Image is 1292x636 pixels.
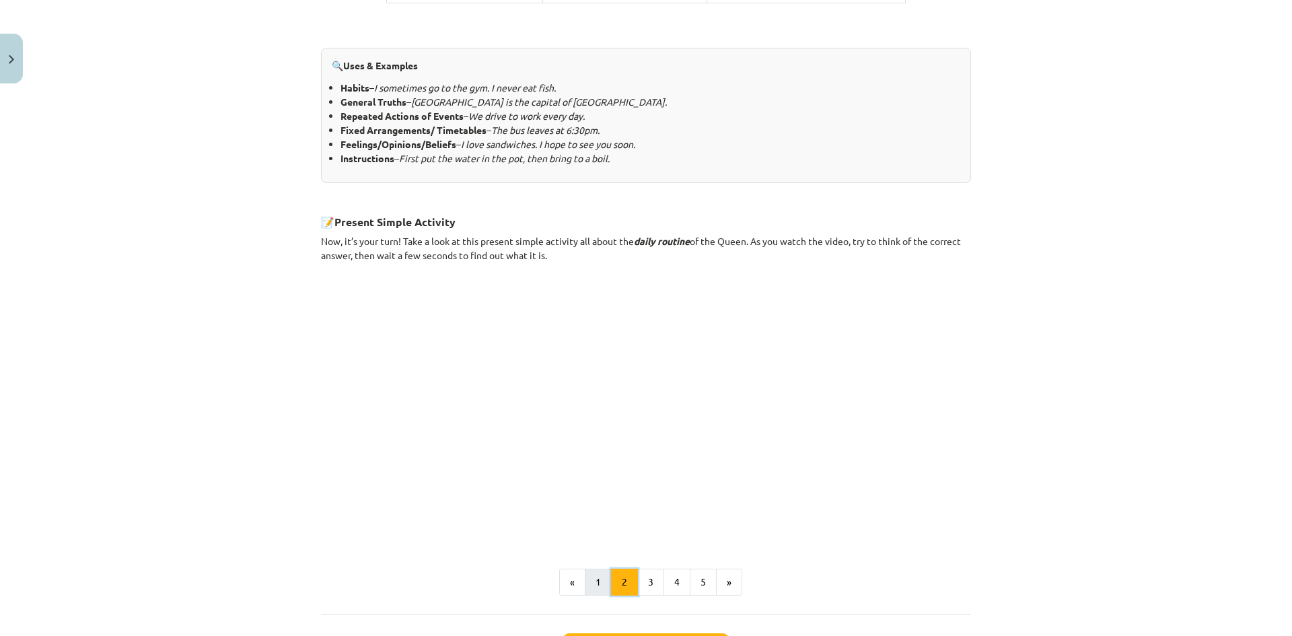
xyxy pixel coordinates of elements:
[634,235,690,247] i: daily routine
[321,205,971,230] h3: 📝
[9,55,14,64] img: icon-close-lesson-0947bae3869378f0d4975bcd49f059093ad1ed9edebbc8119c70593378902aed.svg
[340,81,369,94] b: Habits
[461,138,635,150] i: I love sandwiches. I hope to see you soon.
[585,569,612,596] button: 1
[716,569,742,596] button: »
[340,138,456,150] b: Feelings/Opinions/Beliefs
[374,81,556,94] i: I sometimes go to the gym. I never eat fish.
[340,124,487,136] b: Fixed Arrangements/ Timetables
[663,569,690,596] button: 4
[321,569,971,596] nav: Page navigation example
[340,81,960,95] li: –
[340,109,960,123] li: –
[411,96,667,108] i: [GEOGRAPHIC_DATA] is the capital of [GEOGRAPHIC_DATA].
[340,110,464,122] b: Repeated Actions of Events
[340,137,960,151] li: –
[340,95,960,109] li: –
[611,569,638,596] button: 2
[332,59,960,73] p: 🔍
[637,569,664,596] button: 3
[334,215,456,229] strong: Present Simple Activity
[399,152,610,164] i: First put the water in the pot, then bring to a boil.
[340,151,960,166] li: –
[468,110,585,122] i: We drive to work every day.
[491,124,600,136] i: The bus leaves at 6:30pm.
[340,96,406,108] b: General Truths
[343,59,418,71] strong: Uses & Examples
[559,569,585,596] button: «
[321,234,971,262] p: Now, it’s your turn! Take a look at this present simple activity all about the of the Queen. As y...
[340,152,394,164] b: Instructions
[340,123,960,137] li: –
[690,569,717,596] button: 5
